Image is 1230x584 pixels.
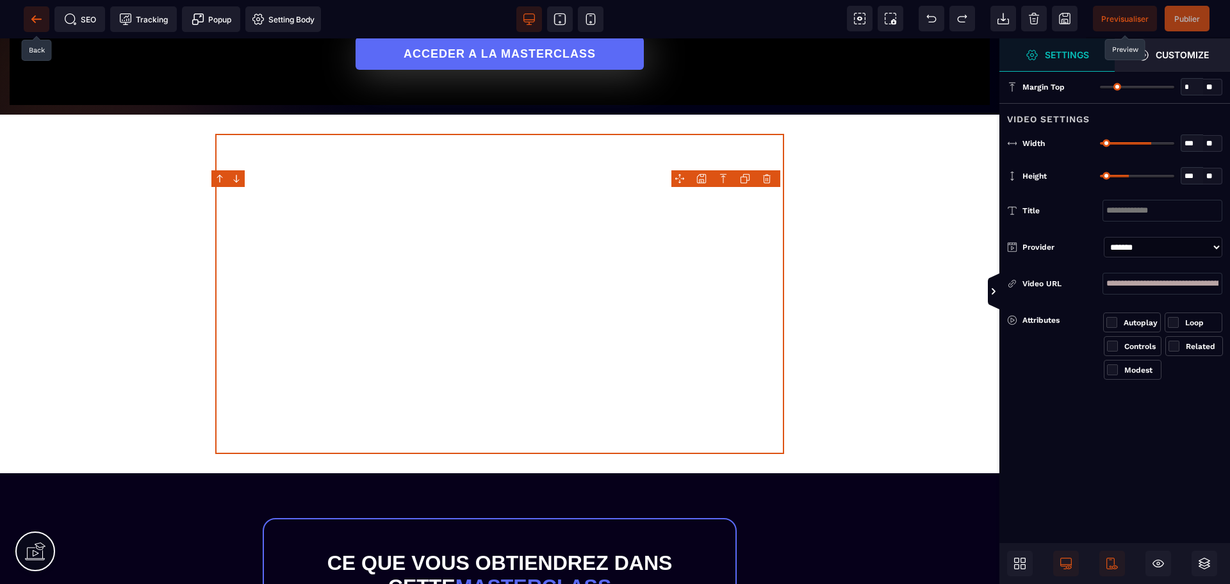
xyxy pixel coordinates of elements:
div: Loop [1185,316,1219,329]
span: Height [1022,171,1047,181]
span: View components [847,6,873,31]
div: Autoplay [1124,316,1158,329]
span: Publier [1174,14,1200,24]
div: Controls [1124,340,1158,353]
div: Video URL [1022,277,1103,290]
div: Related [1186,340,1220,353]
div: Attributes [1007,312,1103,328]
span: Preview [1093,6,1157,31]
span: Popup [192,13,231,26]
div: Title [1022,204,1103,217]
span: Open Style Manager [1115,38,1230,72]
span: Desktop Only [1053,551,1079,576]
span: Open Blocks [1007,551,1033,576]
span: Mobile Only [1099,551,1125,576]
span: Setting Body [252,13,315,26]
span: SEO [64,13,96,26]
div: Video Settings [999,103,1230,127]
span: Screenshot [878,6,903,31]
span: Settings [999,38,1115,72]
span: Previsualiser [1101,14,1149,24]
strong: Settings [1045,50,1089,60]
span: Width [1022,138,1045,149]
h1: Ce que vous obtiendrez dans cette [290,507,710,567]
strong: Customize [1156,50,1209,60]
div: Provider [1022,241,1099,254]
span: Margin Top [1022,82,1065,92]
div: Modest [1124,364,1158,377]
span: Tracking [119,13,168,26]
span: Hide/Show Block [1145,551,1171,576]
span: Open Layers [1192,551,1217,576]
span: masterclass [455,537,612,560]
